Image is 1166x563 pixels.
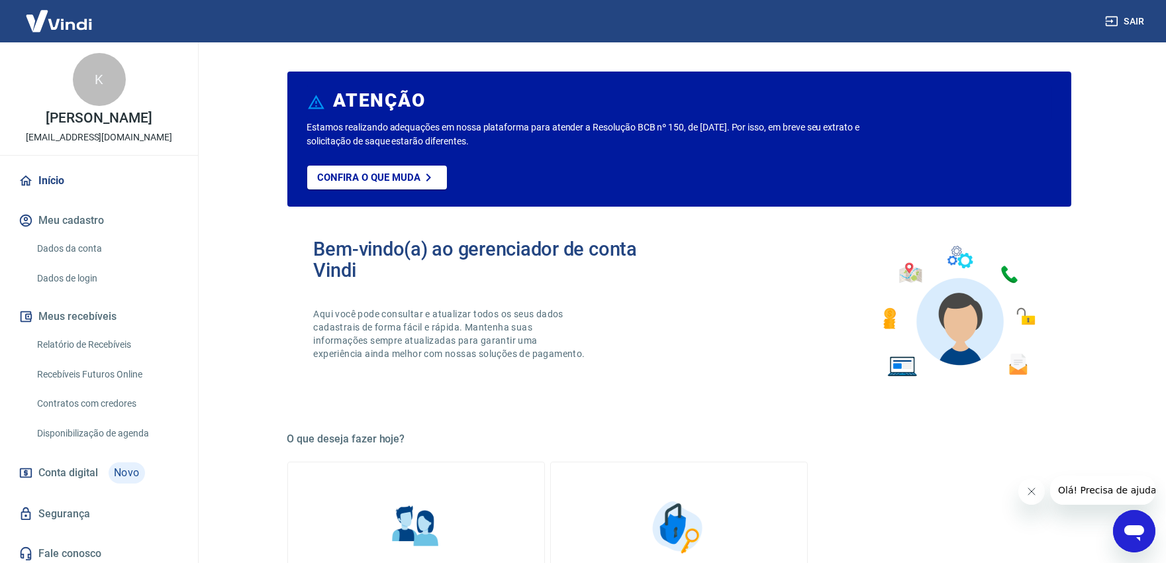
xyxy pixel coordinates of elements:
p: Estamos realizando adequações em nossa plataforma para atender a Resolução BCB nº 150, de [DATE].... [307,121,902,148]
h5: O que deseja fazer hoje? [287,433,1071,446]
a: Confira o que muda [307,166,447,189]
p: [EMAIL_ADDRESS][DOMAIN_NAME] [26,130,172,144]
img: Vindi [16,1,102,41]
img: Informações pessoais [383,494,449,560]
a: Segurança [16,499,182,529]
span: Novo [109,462,145,484]
button: Meus recebíveis [16,302,182,331]
iframe: Fechar mensagem [1018,478,1045,505]
p: Aqui você pode consultar e atualizar todos os seus dados cadastrais de forma fácil e rápida. Mant... [314,307,588,360]
p: Confira o que muda [318,172,420,183]
a: Conta digitalNovo [16,457,182,489]
img: Segurança [646,494,712,560]
h6: ATENÇÃO [333,94,425,107]
button: Meu cadastro [16,206,182,235]
a: Início [16,166,182,195]
button: Sair [1102,9,1150,34]
a: Disponibilização de agenda [32,420,182,447]
span: Conta digital [38,464,98,482]
a: Dados de login [32,265,182,292]
img: Imagem de um avatar masculino com diversos icones exemplificando as funcionalidades do gerenciado... [871,238,1045,385]
p: [PERSON_NAME] [46,111,152,125]
h2: Bem-vindo(a) ao gerenciador de conta Vindi [314,238,679,281]
a: Dados da conta [32,235,182,262]
iframe: Mensagem da empresa [1050,476,1155,505]
div: K [73,53,126,106]
a: Recebíveis Futuros Online [32,361,182,388]
iframe: Botão para abrir a janela de mensagens [1113,510,1155,552]
a: Relatório de Recebíveis [32,331,182,358]
a: Contratos com credores [32,390,182,417]
span: Olá! Precisa de ajuda? [8,9,111,20]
